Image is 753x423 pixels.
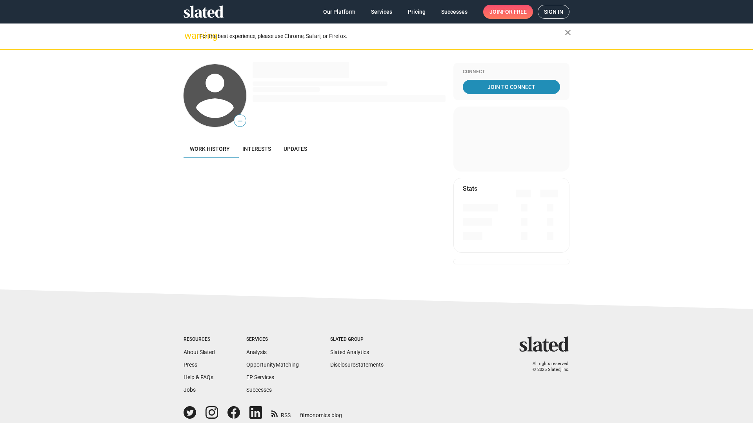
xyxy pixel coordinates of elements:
div: Slated Group [330,336,384,343]
span: Work history [190,146,230,152]
a: Slated Analytics [330,349,369,355]
div: For the best experience, please use Chrome, Safari, or Firefox. [199,31,565,42]
span: Join To Connect [464,80,558,94]
div: Connect [463,69,560,75]
span: Pricing [408,5,426,19]
mat-card-title: Stats [463,184,477,193]
mat-icon: warning [184,31,194,40]
span: Successes [441,5,467,19]
mat-icon: close [563,28,573,37]
a: Successes [435,5,474,19]
a: Successes [246,387,272,393]
a: Updates [277,139,313,158]
div: Services [246,336,299,343]
span: — [234,116,246,126]
a: Our Platform [317,5,362,19]
span: Updates [284,146,307,152]
a: Help & FAQs [184,374,213,380]
span: film [300,412,309,418]
a: Sign in [538,5,569,19]
a: Analysis [246,349,267,355]
a: Press [184,362,197,368]
div: Resources [184,336,215,343]
a: Jobs [184,387,196,393]
a: OpportunityMatching [246,362,299,368]
a: Interests [236,139,277,158]
a: Pricing [402,5,432,19]
a: Services [365,5,398,19]
a: DisclosureStatements [330,362,384,368]
a: Joinfor free [483,5,533,19]
span: Services [371,5,392,19]
p: All rights reserved. © 2025 Slated, Inc. [524,361,569,372]
span: Interests [242,146,271,152]
a: EP Services [246,374,274,380]
span: Sign in [544,5,563,18]
a: About Slated [184,349,215,355]
a: Join To Connect [463,80,560,94]
span: Our Platform [323,5,355,19]
span: for free [502,5,527,19]
a: RSS [271,407,291,419]
a: filmonomics blog [300,405,342,419]
a: Work history [184,139,236,158]
span: Join [489,5,527,19]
